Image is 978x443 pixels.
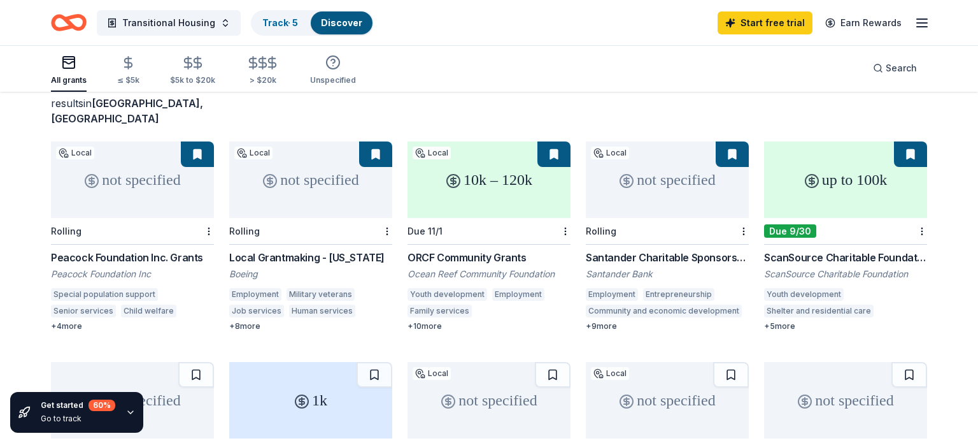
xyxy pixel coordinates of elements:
[586,142,749,218] div: not specified
[51,75,87,85] div: All grants
[591,367,629,380] div: Local
[586,226,616,236] div: Rolling
[764,288,844,301] div: Youth development
[407,226,443,236] div: Due 11/1
[407,321,570,331] div: + 10 more
[586,288,638,301] div: Employment
[229,305,284,317] div: Job services
[56,147,94,159] div: Local
[764,305,874,317] div: Shelter and residential care
[229,362,392,439] div: 1k
[407,288,487,301] div: Youth development
[586,142,749,331] a: not specifiedLocalRollingSantander Charitable Sponsorship ProgramSantander BankEmploymentEntrepre...
[407,305,472,317] div: Family services
[586,250,749,265] div: Santander Charitable Sponsorship Program
[51,250,214,265] div: Peacock Foundation Inc. Grants
[764,142,927,218] div: up to 100k
[643,288,714,301] div: Entrepreneurship
[121,305,176,317] div: Child welfare
[117,75,139,85] div: ≤ $5k
[51,50,87,92] button: All grants
[492,288,544,301] div: Employment
[262,17,298,28] a: Track· 5
[229,142,392,331] a: not specifiedLocalRollingLocal Grantmaking - [US_STATE]BoeingEmploymentMilitary veteransJob servi...
[51,268,214,280] div: Peacock Foundation Inc
[818,11,909,34] a: Earn Rewards
[51,362,214,439] div: not specified
[310,50,356,92] button: Unspecified
[170,50,215,92] button: $5k to $20k
[51,8,87,38] a: Home
[246,50,280,92] button: > $20k
[51,97,203,125] span: [GEOGRAPHIC_DATA], [GEOGRAPHIC_DATA]
[287,288,355,301] div: Military veterans
[51,305,116,317] div: Senior services
[764,250,927,265] div: ScanSource Charitable Foundation Grant
[51,96,214,126] div: results
[407,142,570,331] a: 10k – 120kLocalDue 11/1ORCF Community GrantsOcean Reef Community FoundationYouth developmentEmplo...
[764,268,927,280] div: ScanSource Charitable Foundation
[886,61,917,76] span: Search
[170,75,215,85] div: $5k to $20k
[229,226,260,236] div: Rolling
[591,147,629,159] div: Local
[586,305,742,317] div: Community and economic development
[863,55,927,81] button: Search
[51,142,214,218] div: not specified
[97,10,241,36] button: Transitional Housing
[229,142,392,218] div: not specified
[51,288,158,301] div: Special population support
[89,400,115,411] div: 60 %
[321,17,362,28] a: Discover
[407,268,570,280] div: Ocean Reef Community Foundation
[407,250,570,265] div: ORCF Community Grants
[310,75,356,85] div: Unspecified
[764,321,927,331] div: + 5 more
[229,321,392,331] div: + 8 more
[586,268,749,280] div: Santander Bank
[586,321,749,331] div: + 9 more
[234,147,273,159] div: Local
[229,250,392,265] div: Local Grantmaking - [US_STATE]
[413,367,451,380] div: Local
[51,97,203,125] span: in
[413,147,451,159] div: Local
[41,400,115,411] div: Get started
[718,11,812,34] a: Start free trial
[251,10,374,36] button: Track· 5Discover
[764,224,816,238] div: Due 9/30
[41,414,115,424] div: Go to track
[407,142,570,218] div: 10k – 120k
[586,362,749,439] div: not specified
[289,305,355,317] div: Human services
[246,75,280,85] div: > $20k
[764,362,927,439] div: not specified
[117,50,139,92] button: ≤ $5k
[407,362,570,439] div: not specified
[51,226,81,236] div: Rolling
[51,142,214,331] a: not specifiedLocalRollingPeacock Foundation Inc. GrantsPeacock Foundation IncSpecial population s...
[122,15,215,31] span: Transitional Housing
[229,268,392,280] div: Boeing
[51,321,214,331] div: + 4 more
[764,142,927,331] a: up to 100kDue 9/30ScanSource Charitable Foundation GrantScanSource Charitable FoundationYouth dev...
[229,288,281,301] div: Employment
